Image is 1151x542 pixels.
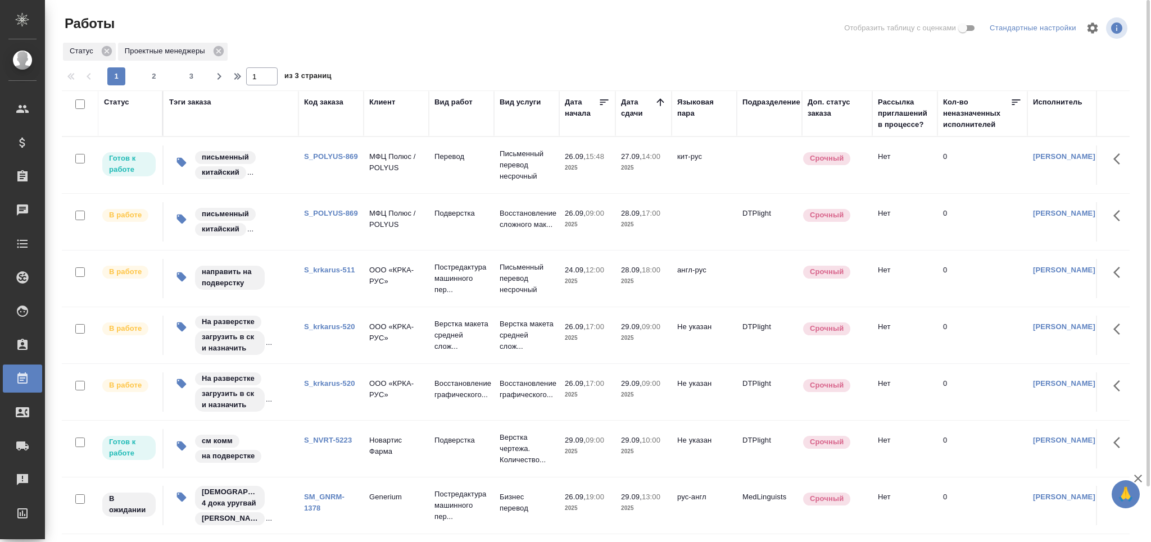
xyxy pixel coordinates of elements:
p: 29.09, [621,493,642,501]
p: 28.09, [621,266,642,274]
span: 3 [183,71,201,82]
p: 2025 [565,219,610,230]
p: 09:00 [586,436,604,444]
a: [PERSON_NAME] [1033,152,1095,161]
div: Исполнитель [1033,97,1082,108]
p: 17:00 [642,209,660,217]
span: Работы [62,15,115,33]
a: [PERSON_NAME] [1033,379,1095,388]
button: Здесь прячутся важные кнопки [1107,202,1134,229]
p: Срочный [810,493,844,504]
p: 27.09, [621,152,642,161]
div: Подразделение [742,97,800,108]
p: Проектные менеджеры [125,45,209,57]
p: 2025 [621,446,666,457]
p: Срочный [810,209,844,221]
div: Исполнитель выполняет работу [101,208,157,223]
span: из 3 страниц [284,69,332,85]
p: 29.09, [621,322,642,331]
div: Проектные менеджеры [118,43,228,61]
p: на подверстке [202,450,255,462]
a: [PERSON_NAME] [1033,493,1095,501]
td: Не указан [672,372,737,412]
p: 26.09, [565,152,586,161]
td: 0 [937,372,1027,412]
td: Нет [872,202,937,242]
button: Изменить тэги [169,315,194,339]
td: MedLinguists [737,486,802,525]
p: На разверстке [202,316,255,327]
div: Дата начала [565,97,599,119]
td: 0 [937,202,1027,242]
p: 2025 [621,276,666,287]
p: [DEMOGRAPHIC_DATA] 4 дока уругвай [202,486,258,509]
a: [PERSON_NAME] [1033,266,1095,274]
button: Изменить тэги [169,434,194,458]
td: 0 [937,316,1027,355]
div: Исполнитель может приступить к работе [101,151,157,177]
p: 26.09, [565,493,586,501]
div: Исполнитель выполняет работу [101,265,157,280]
div: см комм, на подверстке [194,434,293,464]
p: 26.09, [565,322,586,331]
a: S_krkarus-520 [304,322,355,331]
a: SM_GNRM-1378 [304,493,345,512]
p: Новартис Фарма [369,435,423,457]
td: англ-рус [672,259,737,298]
p: МФЦ Полюс / POLYUS [369,151,423,174]
p: см комм [202,435,233,447]
div: Исполнитель выполняет работу [101,378,157,393]
div: Исполнитель выполняет работу [101,321,157,336]
p: 15:48 [586,152,604,161]
p: направить на подверстку [202,266,258,289]
p: Восстановление графического... [500,378,554,400]
button: Здесь прячутся важные кнопки [1107,429,1134,456]
a: S_NVRT-5223 [304,436,352,444]
td: Нет [872,259,937,298]
p: 26.09, [565,379,586,388]
button: 2 [145,67,163,85]
button: Изменить тэги [169,485,194,509]
div: ... [194,150,293,180]
p: Восстановление графического... [434,378,488,400]
p: Срочный [810,323,844,334]
p: 2025 [621,333,666,344]
div: Кол-во неназначенных исполнителей [943,97,1010,130]
div: Дата сдачи [621,97,655,119]
div: На разверстке, загрузить в ск и назначить, запланировать подверстку [194,371,293,413]
span: 🙏 [1116,482,1135,506]
p: ООО «КРКА-РУС» [369,378,423,400]
p: 19:00 [586,493,604,501]
p: 2025 [565,446,610,457]
p: Верстка макета средней слож... [434,318,488,352]
p: 2025 [621,389,666,400]
button: Изменить тэги [169,371,194,396]
p: На разверстке [202,373,255,384]
div: Клиент [369,97,395,108]
p: загрузить в ск и назначить [202,388,258,411]
p: 29.09, [565,436,586,444]
div: Вид услуги [500,97,541,108]
a: S_krkarus-511 [304,266,355,274]
div: Вид работ [434,97,473,108]
p: Постредактура машинного пер... [434,262,488,295]
td: 0 [937,486,1027,525]
p: 2025 [565,503,610,514]
td: Не указан [672,429,737,468]
button: 3 [183,67,201,85]
a: [PERSON_NAME] [1033,209,1095,217]
a: [PERSON_NAME] [1033,322,1095,331]
p: Письменный перевод несрочный [500,262,554,295]
p: Готов к работе [109,436,149,459]
p: ООО «КРКА-РУС» [369,321,423,344]
p: Статус [70,45,97,57]
p: 2025 [621,503,666,514]
p: Письменный перевод несрочный [500,148,554,182]
p: 29.09, [621,436,642,444]
p: загрузить в ск и назначить [202,331,258,354]
p: В ожидании [109,493,149,516]
p: МФЦ Полюс / POLYUS [369,208,423,230]
td: кит-рус [672,145,737,185]
td: Нет [872,316,937,355]
p: Верстка макета средней слож... [500,318,554,352]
